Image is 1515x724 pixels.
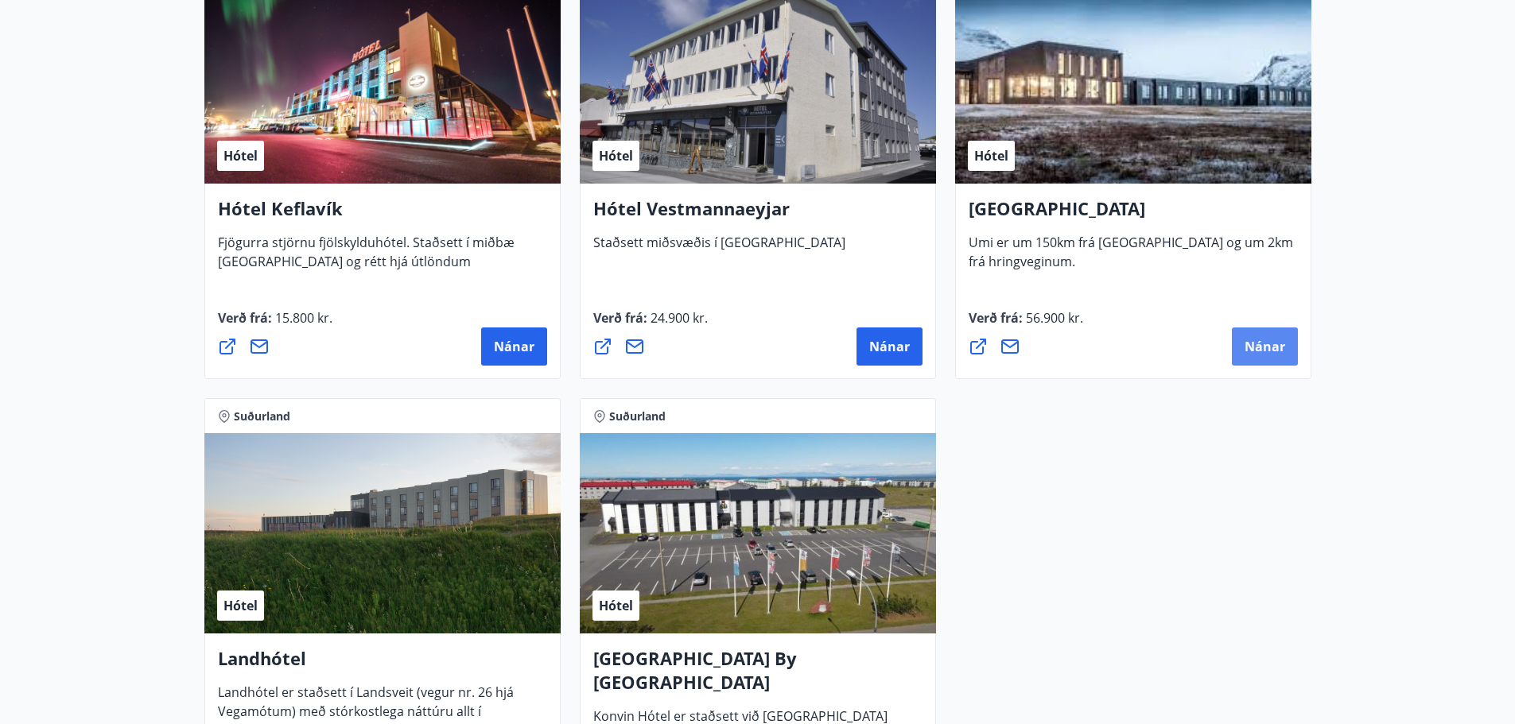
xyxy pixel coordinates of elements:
span: Nánar [869,338,910,355]
span: Hótel [599,597,633,614]
span: Verð frá : [969,309,1083,339]
button: Nánar [857,327,923,366]
span: Umi er um 150km frá [GEOGRAPHIC_DATA] og um 2km frá hringveginum. [969,234,1293,283]
span: 56.900 kr. [1023,309,1083,327]
span: Suðurland [234,408,290,424]
span: Staðsett miðsvæðis í [GEOGRAPHIC_DATA] [593,234,845,264]
span: Hótel [223,597,258,614]
span: Hótel [223,147,258,165]
span: Nánar [1245,338,1285,355]
span: Fjögurra stjörnu fjölskylduhótel. Staðsett í miðbæ [GEOGRAPHIC_DATA] og rétt hjá útlöndum [218,234,515,283]
span: Suðurland [609,408,666,424]
span: Verð frá : [218,309,332,339]
span: Verð frá : [593,309,708,339]
h4: Hótel Vestmannaeyjar [593,196,923,233]
h4: Landhótel [218,646,547,683]
button: Nánar [1232,327,1298,366]
h4: Hótel Keflavík [218,196,547,233]
span: Hótel [599,147,633,165]
button: Nánar [481,327,547,366]
span: 24.900 kr. [647,309,708,327]
span: Nánar [494,338,534,355]
span: 15.800 kr. [272,309,332,327]
h4: [GEOGRAPHIC_DATA] [969,196,1298,233]
h4: [GEOGRAPHIC_DATA] By [GEOGRAPHIC_DATA] [593,646,923,707]
span: Hótel [974,147,1008,165]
